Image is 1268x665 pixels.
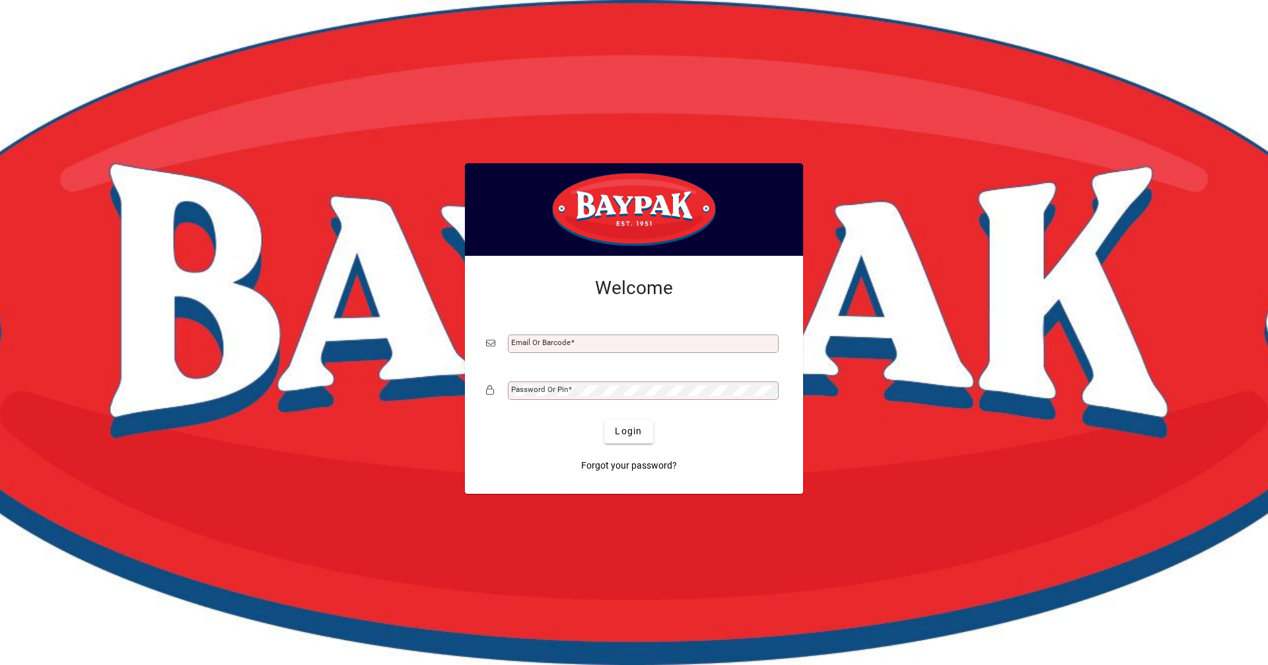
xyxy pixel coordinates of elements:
[511,385,568,394] mat-label: Password or Pin
[604,420,652,444] button: Login
[576,454,682,478] a: Forgot your password?
[615,424,642,438] span: Login
[511,338,571,347] mat-label: Email or Barcode
[486,277,782,299] h2: Welcome
[581,459,677,473] span: Forgot your password?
